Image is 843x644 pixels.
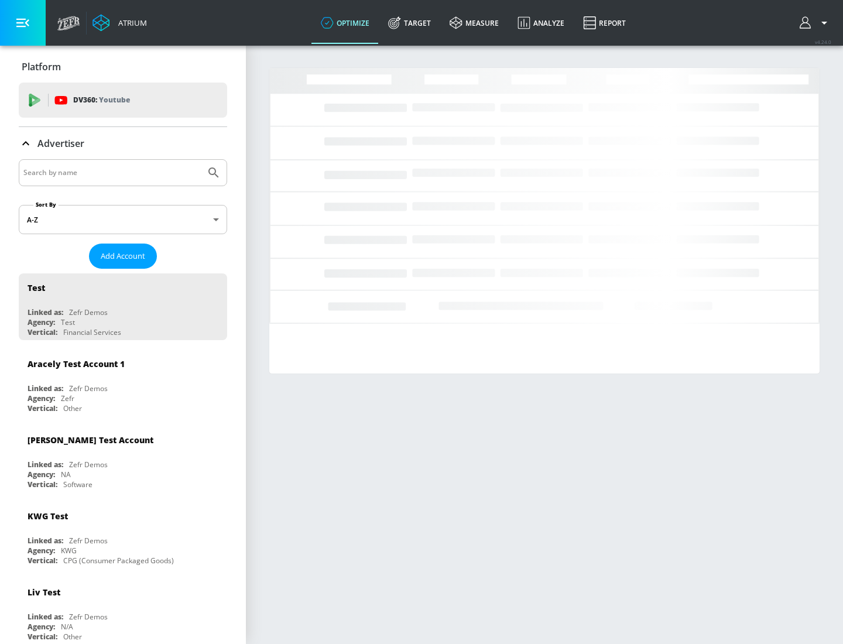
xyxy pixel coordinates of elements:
div: Linked as: [28,383,63,393]
p: DV360: [73,94,130,107]
div: Liv Test [28,587,60,598]
div: Vertical: [28,327,57,337]
div: Vertical: [28,403,57,413]
div: Vertical: [28,479,57,489]
div: CPG (Consumer Packaged Goods) [63,556,174,566]
a: Target [379,2,440,44]
div: N/A [61,622,73,632]
div: [PERSON_NAME] Test AccountLinked as:Zefr DemosAgency:NAVertical:Software [19,426,227,492]
div: KWG TestLinked as:Zefr DemosAgency:KWGVertical:CPG (Consumer Packaged Goods) [19,502,227,568]
div: Agency: [28,317,55,327]
div: Linked as: [28,307,63,317]
div: Linked as: [28,612,63,622]
div: Agency: [28,393,55,403]
div: Agency: [28,470,55,479]
div: Aracely Test Account 1Linked as:Zefr DemosAgency:ZefrVertical:Other [19,350,227,416]
div: Test [61,317,75,327]
div: Zefr Demos [69,307,108,317]
a: Report [574,2,635,44]
div: Zefr Demos [69,383,108,393]
span: Add Account [101,249,145,263]
div: NA [61,470,71,479]
a: Analyze [508,2,574,44]
div: Agency: [28,622,55,632]
div: Linked as: [28,460,63,470]
div: KWG Test [28,511,68,522]
div: [PERSON_NAME] Test Account [28,434,153,446]
a: Atrium [92,14,147,32]
div: DV360: Youtube [19,83,227,118]
div: Vertical: [28,632,57,642]
div: Vertical: [28,556,57,566]
label: Sort By [33,201,59,208]
div: Zefr [61,393,74,403]
div: Linked as: [28,536,63,546]
div: Atrium [114,18,147,28]
div: Platform [19,50,227,83]
p: Youtube [99,94,130,106]
div: Other [63,403,82,413]
div: Agency: [28,546,55,556]
div: TestLinked as:Zefr DemosAgency:TestVertical:Financial Services [19,273,227,340]
div: Advertiser [19,127,227,160]
div: Other [63,632,82,642]
span: v 4.24.0 [815,39,831,45]
input: Search by name [23,165,201,180]
a: measure [440,2,508,44]
div: A-Z [19,205,227,234]
a: optimize [311,2,379,44]
p: Platform [22,60,61,73]
div: Zefr Demos [69,612,108,622]
p: Advertiser [37,137,84,150]
div: Zefr Demos [69,536,108,546]
div: Software [63,479,92,489]
button: Add Account [89,244,157,269]
div: Aracely Test Account 1 [28,358,125,369]
div: Zefr Demos [69,460,108,470]
div: Financial Services [63,327,121,337]
div: KWG [61,546,77,556]
div: Test [28,282,45,293]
